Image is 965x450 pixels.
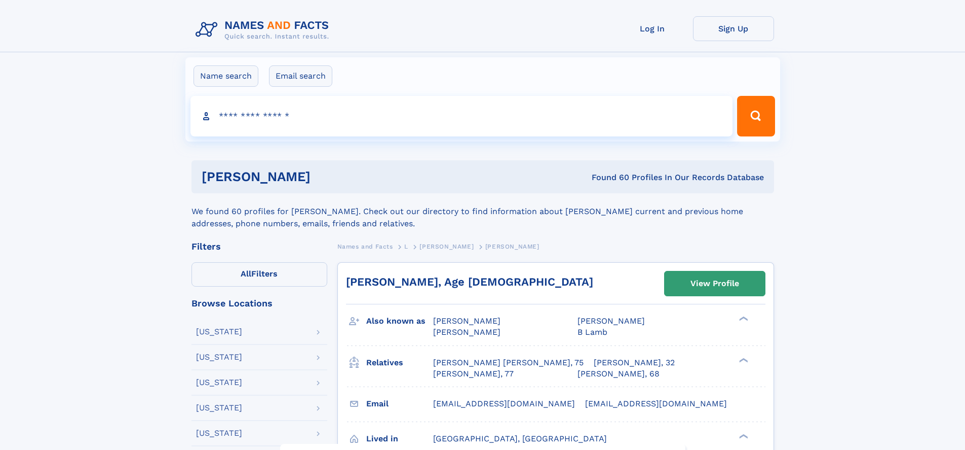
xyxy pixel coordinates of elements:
span: [EMAIL_ADDRESS][DOMAIN_NAME] [433,399,575,408]
span: [GEOGRAPHIC_DATA], [GEOGRAPHIC_DATA] [433,434,607,443]
a: View Profile [665,271,765,296]
label: Name search [194,65,258,87]
div: ❯ [737,357,749,363]
a: [PERSON_NAME], 68 [577,368,660,379]
div: [US_STATE] [196,404,242,412]
div: [US_STATE] [196,328,242,336]
h3: Lived in [366,430,433,447]
div: We found 60 profiles for [PERSON_NAME]. Check out our directory to find information about [PERSON... [191,193,774,230]
a: [PERSON_NAME], 77 [433,368,514,379]
a: [PERSON_NAME], Age [DEMOGRAPHIC_DATA] [346,275,593,288]
h3: Email [366,395,433,412]
a: [PERSON_NAME] [PERSON_NAME], 75 [433,357,584,368]
label: Filters [191,262,327,287]
div: Browse Locations [191,299,327,308]
span: L [404,243,408,250]
span: [PERSON_NAME] [433,316,500,326]
div: [US_STATE] [196,378,242,387]
h1: [PERSON_NAME] [202,170,451,183]
div: ❯ [737,316,749,322]
div: View Profile [690,272,739,295]
a: [PERSON_NAME] [419,240,474,253]
span: [PERSON_NAME] [485,243,539,250]
a: [PERSON_NAME], 32 [594,357,675,368]
span: [PERSON_NAME] [433,327,500,337]
div: Filters [191,242,327,251]
span: B Lamb [577,327,607,337]
img: Logo Names and Facts [191,16,337,44]
a: Sign Up [693,16,774,41]
div: Found 60 Profiles In Our Records Database [451,172,764,183]
button: Search Button [737,96,775,136]
div: [US_STATE] [196,353,242,361]
span: [EMAIL_ADDRESS][DOMAIN_NAME] [585,399,727,408]
span: All [241,269,251,279]
a: Names and Facts [337,240,393,253]
div: [US_STATE] [196,429,242,437]
a: L [404,240,408,253]
span: [PERSON_NAME] [419,243,474,250]
input: search input [190,96,733,136]
h3: Also known as [366,313,433,330]
label: Email search [269,65,332,87]
a: Log In [612,16,693,41]
h3: Relatives [366,354,433,371]
div: ❯ [737,433,749,439]
span: [PERSON_NAME] [577,316,645,326]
